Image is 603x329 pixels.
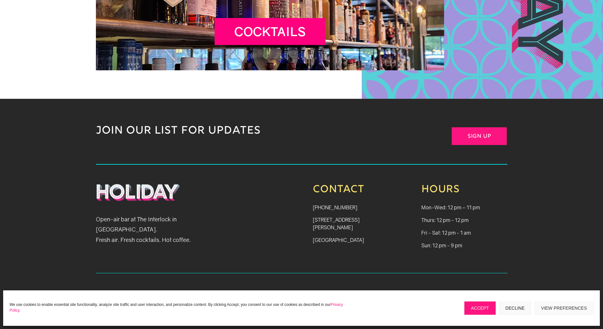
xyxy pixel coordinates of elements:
[421,229,507,242] p: Fri - Sat: 12 pm - 1 am
[96,184,180,201] img: Holiday
[464,301,496,315] button: Accept
[452,127,507,145] a: Sign Up
[313,184,399,199] h3: Contact
[534,301,594,315] button: View preferences
[313,237,364,243] a: [GEOGRAPHIC_DATA]
[96,124,421,138] p: JOIN OUR LIST FOR UPDATES
[421,216,507,229] p: Thurs: 12 pm - 12 pm
[421,204,507,216] p: Mon-Wed: 12 pm – 11 pm
[96,197,180,202] a: Holiday
[313,217,360,231] a: [STREET_ADDRESS][PERSON_NAME]
[9,302,352,313] p: We use cookies to enable essential site functionality, analyze site traffic and user interaction,...
[215,24,325,42] h2: Cocktails
[9,302,343,313] a: Privacy Policy
[96,214,238,245] p: Open-air bar at The Interlock in [GEOGRAPHIC_DATA]. Fresh air. Fresh cocktails. Hot coffee.
[499,301,531,315] button: Decline
[421,184,507,199] h3: Hours
[421,242,507,249] p: Sun: 12 pm - 9 pm
[313,204,357,211] a: [PHONE_NUMBER]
